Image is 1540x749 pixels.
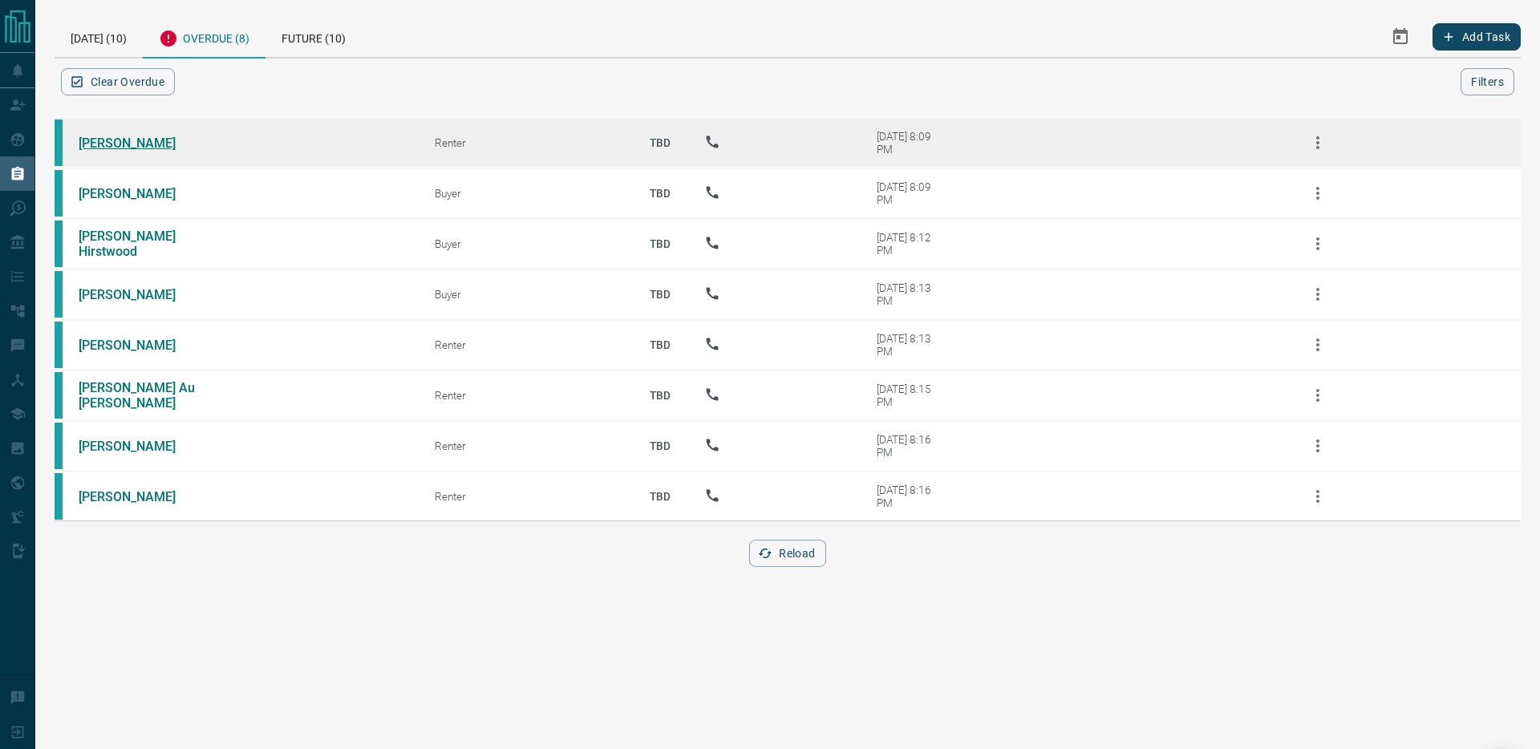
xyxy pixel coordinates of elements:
a: [PERSON_NAME] [79,186,199,201]
div: condos.ca [55,271,63,318]
p: TBD [640,222,680,265]
div: Renter [435,338,616,351]
div: [DATE] 8:15 PM [877,383,945,408]
div: condos.ca [55,322,63,368]
div: Renter [435,136,616,149]
p: TBD [640,172,680,215]
div: condos.ca [55,423,63,469]
button: Add Task [1433,23,1521,51]
button: Filters [1461,68,1514,95]
a: [PERSON_NAME] [79,489,199,504]
button: Clear Overdue [61,68,175,95]
div: Renter [435,389,616,402]
p: TBD [640,323,680,366]
div: Renter [435,439,616,452]
div: Buyer [435,187,616,200]
div: [DATE] 8:16 PM [877,433,945,459]
div: condos.ca [55,170,63,217]
div: Renter [435,490,616,503]
div: Overdue (8) [143,16,265,59]
div: [DATE] 8:13 PM [877,281,945,307]
div: [DATE] 8:13 PM [877,332,945,358]
div: Buyer [435,237,616,250]
a: [PERSON_NAME] [79,287,199,302]
div: [DATE] 8:09 PM [877,180,945,206]
div: condos.ca [55,119,63,166]
div: condos.ca [55,473,63,520]
a: [PERSON_NAME] [79,338,199,353]
a: [PERSON_NAME] [79,136,199,151]
div: Future (10) [265,16,362,57]
div: [DATE] 8:16 PM [877,484,945,509]
a: [PERSON_NAME] Hirstwood [79,229,199,259]
div: Buyer [435,288,616,301]
p: TBD [640,374,680,417]
button: Select Date Range [1381,18,1420,56]
div: [DATE] 8:09 PM [877,130,945,156]
a: [PERSON_NAME] [79,439,199,454]
div: condos.ca [55,221,63,267]
div: [DATE] (10) [55,16,143,57]
a: [PERSON_NAME] Au [PERSON_NAME] [79,380,199,411]
p: TBD [640,121,680,164]
p: TBD [640,273,680,316]
div: condos.ca [55,372,63,419]
p: TBD [640,424,680,468]
div: [DATE] 8:12 PM [877,231,945,257]
p: TBD [640,475,680,518]
button: Reload [749,540,825,567]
